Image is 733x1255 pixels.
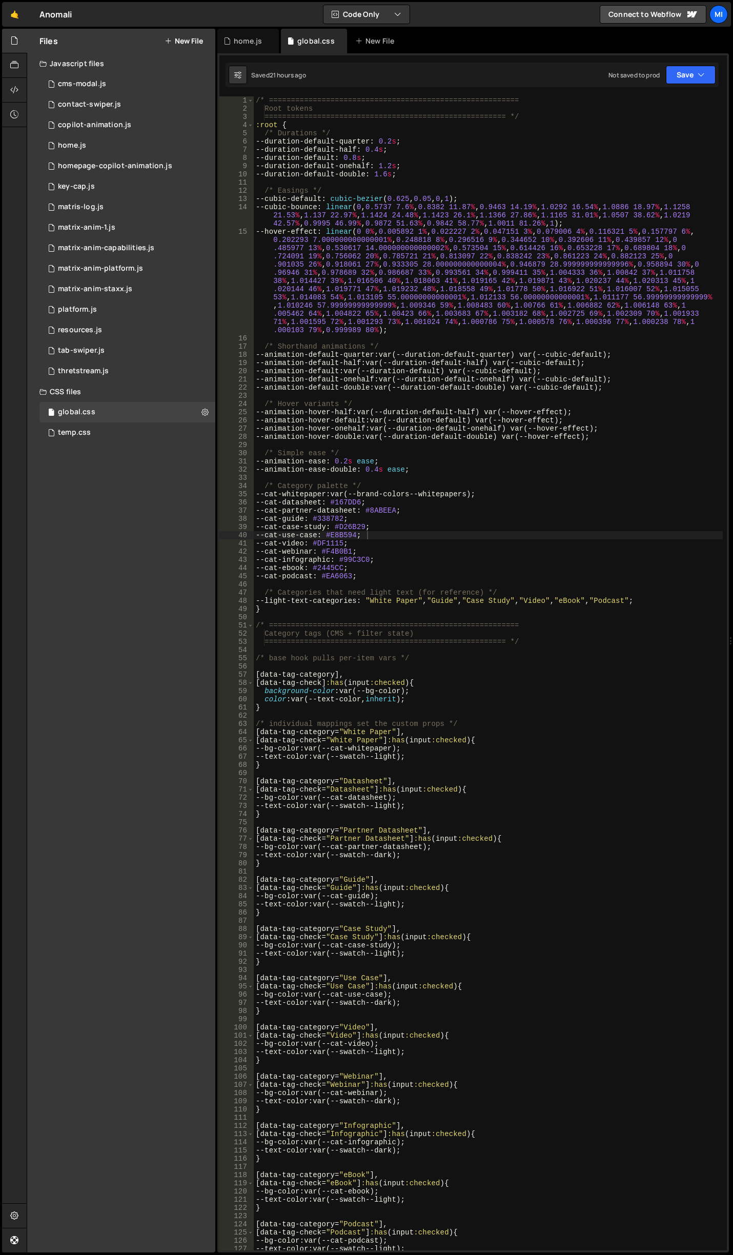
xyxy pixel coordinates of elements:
[219,507,254,515] div: 37
[219,523,254,531] div: 39
[219,548,254,556] div: 42
[39,115,215,135] div: 15093/44927.js
[219,867,254,876] div: 81
[219,351,254,359] div: 18
[219,892,254,900] div: 84
[219,1122,254,1130] div: 112
[219,1089,254,1097] div: 108
[219,195,254,203] div: 13
[27,381,215,402] div: CSS files
[39,279,215,299] div: 15093/44560.js
[219,1228,254,1237] div: 125
[219,1146,254,1155] div: 115
[58,428,91,437] div: temp.css
[219,990,254,999] div: 96
[39,299,215,320] div: 15093/44024.js
[219,630,254,638] div: 52
[219,342,254,351] div: 17
[219,1237,254,1245] div: 126
[219,1114,254,1122] div: 111
[39,340,215,361] div: 15093/44053.js
[219,687,254,695] div: 59
[219,843,254,851] div: 78
[219,900,254,908] div: 85
[58,141,86,150] div: home.js
[355,36,398,46] div: New File
[219,498,254,507] div: 36
[234,36,262,46] div: home.js
[219,941,254,949] div: 90
[219,433,254,441] div: 28
[219,605,254,613] div: 49
[219,933,254,941] div: 89
[39,258,215,279] div: 15093/44547.js
[219,917,254,925] div: 87
[219,1048,254,1056] div: 103
[219,884,254,892] div: 83
[219,777,254,785] div: 70
[58,285,132,294] div: matrix-anim-staxx.js
[219,720,254,728] div: 63
[219,383,254,392] div: 22
[219,613,254,621] div: 50
[219,162,254,170] div: 9
[219,474,254,482] div: 33
[219,589,254,597] div: 47
[39,74,215,94] div: 15093/42609.js
[219,154,254,162] div: 8
[219,1245,254,1253] div: 127
[219,572,254,580] div: 45
[219,826,254,835] div: 76
[219,1138,254,1146] div: 114
[219,597,254,605] div: 48
[219,753,254,761] div: 67
[39,197,215,217] div: 15093/44972.js
[219,769,254,777] div: 69
[219,170,254,178] div: 10
[219,1040,254,1048] div: 102
[219,1023,254,1031] div: 100
[219,818,254,826] div: 75
[58,305,97,314] div: platform.js
[39,176,215,197] div: 15093/44488.js
[219,375,254,383] div: 21
[219,1204,254,1212] div: 122
[219,1064,254,1072] div: 105
[58,79,106,89] div: cms-modal.js
[270,71,306,79] div: 21 hours ago
[219,654,254,662] div: 55
[58,367,109,376] div: thretstream.js
[219,367,254,375] div: 20
[219,958,254,966] div: 92
[219,851,254,859] div: 79
[219,228,254,334] div: 15
[219,416,254,424] div: 26
[297,36,335,46] div: global.css
[219,146,254,154] div: 7
[219,744,254,753] div: 66
[219,1212,254,1220] div: 123
[666,66,716,84] button: Save
[219,515,254,523] div: 38
[219,334,254,342] div: 16
[219,1081,254,1089] div: 107
[58,346,105,355] div: tab-swiper.js
[219,564,254,572] div: 44
[58,408,95,417] div: global.css
[219,1031,254,1040] div: 101
[39,238,215,258] div: 15093/44497.js
[219,1196,254,1204] div: 121
[219,785,254,794] div: 71
[219,539,254,548] div: 41
[219,876,254,884] div: 82
[39,361,215,381] div: 15093/42555.js
[219,1179,254,1187] div: 119
[251,71,306,79] div: Saved
[58,203,104,212] div: matris-log.js
[219,859,254,867] div: 80
[219,1056,254,1064] div: 104
[219,96,254,105] div: 1
[219,999,254,1007] div: 97
[39,94,215,115] div: 15093/45360.js
[219,712,254,720] div: 62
